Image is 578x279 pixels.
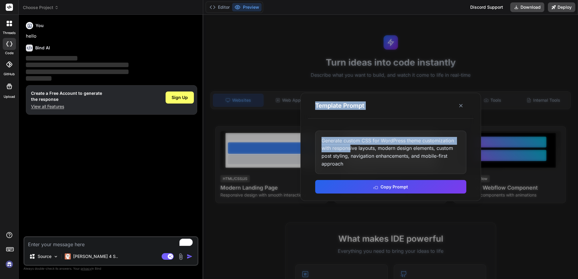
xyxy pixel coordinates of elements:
[26,56,77,60] span: ‌
[53,254,58,259] img: Pick Models
[73,253,118,259] p: [PERSON_NAME] 4 S..
[510,2,544,12] button: Download
[232,3,262,11] button: Preview
[315,101,364,110] h3: Template Prompt
[177,253,184,260] img: attachment
[5,51,14,56] label: code
[548,2,575,12] button: Deploy
[4,72,15,77] label: GitHub
[26,70,129,74] span: ‌
[38,253,51,259] p: Source
[26,76,51,81] span: ‌
[467,2,507,12] div: Discord Support
[31,90,102,102] h1: Create a Free Account to generate the response
[3,30,16,36] label: threads
[187,253,193,259] img: icon
[23,5,59,11] span: Choose Project
[24,237,197,248] textarea: To enrich screen reader interactions, please activate Accessibility in Grammarly extension settings
[26,63,129,67] span: ‌
[172,95,188,101] span: Sign Up
[23,266,198,271] p: Always double-check its answers. Your in Bind
[81,267,92,270] span: privacy
[31,104,102,110] p: View all Features
[315,180,466,194] button: Copy Prompt
[207,3,232,11] button: Editor
[36,23,44,29] h6: You
[35,45,50,51] h6: Bind AI
[4,94,15,99] label: Upload
[65,253,71,259] img: Claude 4 Sonnet
[26,33,197,40] p: hello
[315,131,466,174] div: Generate custom CSS for WordPress theme customization with responsive layouts, modern design elem...
[4,259,14,269] img: signin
